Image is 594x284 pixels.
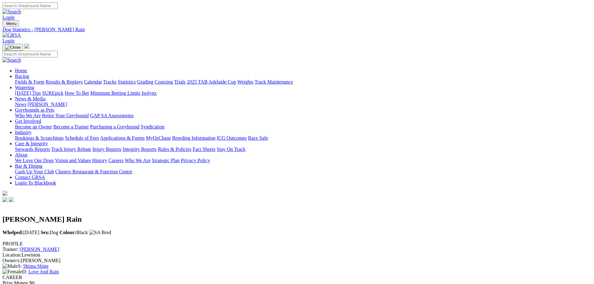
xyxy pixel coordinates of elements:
a: Coursing [155,79,173,84]
div: News & Media [15,102,592,107]
h2: [PERSON_NAME] Rain [2,215,592,224]
a: Track Injury Rebate [51,147,91,152]
span: Menu [6,21,17,26]
span: Black [60,230,88,235]
div: Bar & Dining [15,169,592,175]
a: Login [2,38,14,43]
a: Rules & Policies [158,147,191,152]
div: Wagering [15,90,592,96]
a: Wagering [15,85,34,90]
a: Dog Statistics - [PERSON_NAME] Rain [2,27,592,32]
span: Location: [2,252,22,258]
a: News [15,102,26,107]
a: Syndication [141,124,164,129]
img: Close [5,45,21,50]
a: [PERSON_NAME] [20,247,59,252]
a: Trials [174,79,186,84]
a: News & Media [15,96,46,101]
a: Greyhounds as Pets [15,107,54,113]
button: Toggle navigation [2,44,23,51]
a: Race Safe [248,135,268,141]
a: Become a Trainer [53,124,89,129]
a: Weights [237,79,254,84]
img: Search [2,57,21,63]
a: Breeding Information [172,135,215,141]
a: Bar & Dining [15,163,42,169]
a: Injury Reports [92,147,121,152]
a: About [15,152,27,157]
div: CAREER [2,275,592,280]
a: Fact Sheets [193,147,215,152]
a: Careers [108,158,123,163]
a: Calendar [84,79,102,84]
a: Vision and Values [55,158,91,163]
a: Results & Replays [46,79,83,84]
a: MyOzChase [146,135,171,141]
a: Integrity Reports [123,147,157,152]
span: S: [2,263,22,269]
a: Who We Are [15,113,41,118]
a: Grading [137,79,153,84]
img: logo-grsa-white.png [2,191,7,196]
div: [PERSON_NAME] [2,258,592,263]
b: Whelped: [2,230,23,235]
a: History [92,158,107,163]
b: Sex: [41,230,50,235]
span: [DATE] [2,230,39,235]
div: PROFILE [2,241,592,247]
a: 2025 TAB Adelaide Cup [187,79,236,84]
a: [PERSON_NAME] [27,102,67,107]
a: [DATE] Tips [15,90,41,96]
a: Who We Are [125,158,151,163]
a: Love And Rain [28,269,59,274]
a: Isolynx [142,90,157,96]
a: Racing [15,74,29,79]
a: Chasers Restaurant & Function Centre [55,169,132,174]
a: Track Maintenance [255,79,293,84]
input: Search [2,2,58,9]
a: Stewards Reports [15,147,50,152]
img: SA Bred [89,230,111,235]
a: We Love Our Dogs [15,158,54,163]
b: Colour: [60,230,76,235]
a: Get Involved [15,118,41,124]
a: Bookings & Scratchings [15,135,64,141]
div: About [15,158,592,163]
a: Contact GRSA [15,175,45,180]
a: Applications & Forms [100,135,145,141]
div: Greyhounds as Pets [15,113,592,118]
a: Purchasing a Greyhound [90,124,139,129]
a: Cash Up Your Club [15,169,54,174]
img: Female [2,269,22,275]
a: Minimum Betting Limits [90,90,140,96]
a: Fields & Form [15,79,44,84]
a: Statistics [118,79,136,84]
img: GRSA [2,32,21,38]
a: Login To Blackbook [15,180,56,185]
img: twitter.svg [9,197,14,202]
button: Toggle navigation [2,20,19,27]
a: Stay On Track [217,147,245,152]
a: Retire Your Greyhound [42,113,89,118]
span: Trainer: [2,247,18,252]
a: Industry [15,130,31,135]
a: Care & Integrity [15,141,48,146]
div: Care & Integrity [15,147,592,152]
div: Racing [15,79,592,85]
span: D: [2,269,27,274]
a: How To Bet [65,90,89,96]
img: facebook.svg [2,197,7,202]
a: Schedule of Fees [65,135,99,141]
div: Lewiston [2,252,592,258]
a: Privacy Policy [181,158,210,163]
img: Search [2,9,21,15]
a: ICG Outcomes [217,135,247,141]
a: Login [2,15,14,20]
a: Tracks [103,79,117,84]
img: logo-grsa-white.png [24,44,29,49]
a: Shima Shine [23,263,48,269]
img: Male [2,263,18,269]
div: Get Involved [15,124,592,130]
a: SUREpick [42,90,63,96]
